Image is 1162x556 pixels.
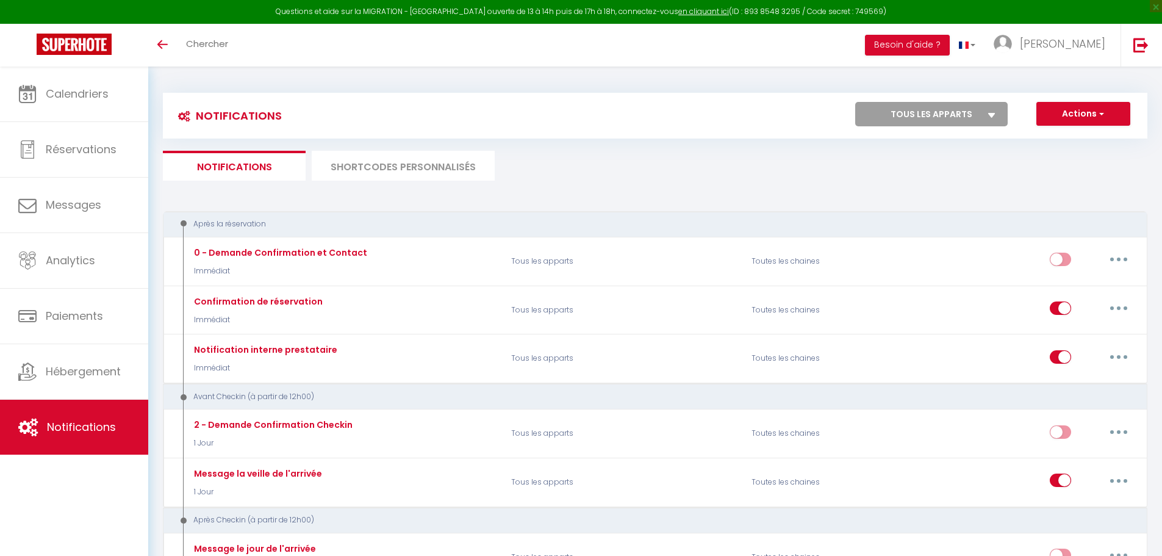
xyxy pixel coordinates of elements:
[46,308,103,323] span: Paiements
[503,464,744,500] p: Tous les apparts
[191,265,367,277] p: Immédiat
[46,197,101,212] span: Messages
[174,514,1117,526] div: Après Checkin (à partir de 12h00)
[1111,505,1162,556] iframe: LiveChat chat widget
[191,363,337,374] p: Immédiat
[163,151,306,181] li: Notifications
[984,24,1121,67] a: ... [PERSON_NAME]
[37,34,112,55] img: Super Booking
[191,542,316,555] div: Message le jour de l'arrivée
[1036,102,1130,126] button: Actions
[678,6,729,16] a: en cliquant ici
[191,343,337,356] div: Notification interne prestataire
[174,218,1117,230] div: Après la réservation
[191,295,323,308] div: Confirmation de réservation
[503,292,744,328] p: Tous les apparts
[744,244,904,279] div: Toutes les chaines
[46,364,121,379] span: Hébergement
[191,314,323,326] p: Immédiat
[46,86,109,101] span: Calendriers
[994,35,1012,53] img: ...
[46,142,117,157] span: Réservations
[191,438,353,449] p: 1 Jour
[172,102,282,129] h3: Notifications
[865,35,950,56] button: Besoin d'aide ?
[1133,37,1149,52] img: logout
[744,464,904,500] div: Toutes les chaines
[744,416,904,452] div: Toutes les chaines
[191,467,322,480] div: Message la veille de l'arrivée
[47,419,116,435] span: Notifications
[744,341,904,377] div: Toutes les chaines
[191,418,353,431] div: 2 - Demande Confirmation Checkin
[503,341,744,377] p: Tous les apparts
[503,416,744,452] p: Tous les apparts
[186,37,228,50] span: Chercher
[1020,36,1105,51] span: [PERSON_NAME]
[174,391,1117,403] div: Avant Checkin (à partir de 12h00)
[177,24,237,67] a: Chercher
[191,486,322,498] p: 1 Jour
[744,292,904,328] div: Toutes les chaines
[503,244,744,279] p: Tous les apparts
[46,253,95,268] span: Analytics
[312,151,495,181] li: SHORTCODES PERSONNALISÉS
[191,246,367,259] div: 0 - Demande Confirmation et Contact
